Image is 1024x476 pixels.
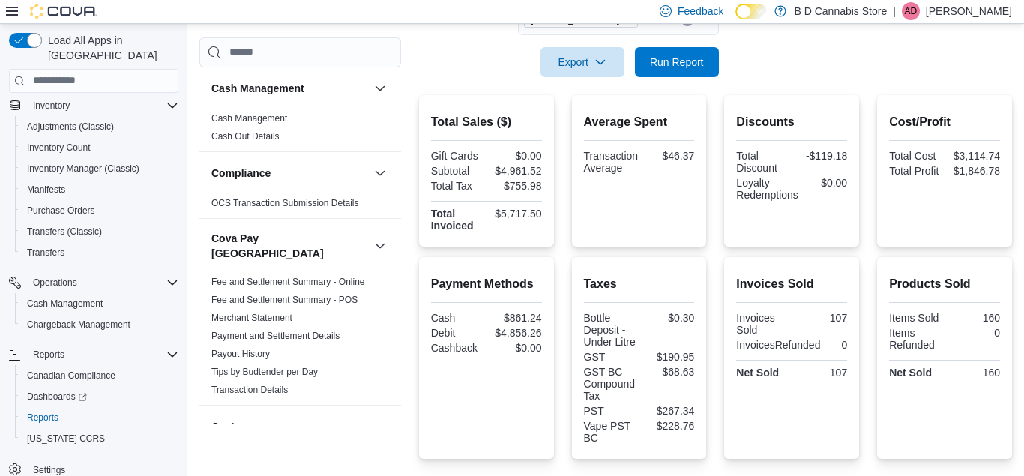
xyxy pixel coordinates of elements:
span: Load All Apps in [GEOGRAPHIC_DATA] [42,33,178,63]
span: Reports [21,409,178,427]
button: Customer [371,418,389,436]
div: $0.00 [490,150,542,162]
div: -$119.18 [795,150,847,162]
div: $68.63 [642,366,694,378]
a: Payment and Settlement Details [211,331,340,341]
strong: Net Sold [736,367,779,379]
a: Fee and Settlement Summary - POS [211,295,358,305]
a: Cash Out Details [211,131,280,142]
div: Gift Cards [431,150,484,162]
span: Fee and Settlement Summary - Online [211,276,365,288]
div: Invoices Sold [736,312,789,336]
span: Reports [27,412,58,424]
span: Inventory [27,97,178,115]
span: Canadian Compliance [27,370,115,382]
div: 160 [948,367,1000,379]
span: Transfers (Classic) [27,226,102,238]
button: Cova Pay [GEOGRAPHIC_DATA] [211,231,368,261]
span: Transfers (Classic) [21,223,178,241]
a: Dashboards [15,386,184,407]
span: Chargeback Management [21,316,178,334]
a: Transaction Details [211,385,288,395]
span: Fee and Settlement Summary - POS [211,294,358,306]
button: Cash Management [211,81,368,96]
div: Debit [431,327,484,339]
div: Cashback [431,342,484,354]
span: Inventory Manager (Classic) [21,160,178,178]
button: Transfers (Classic) [15,221,184,242]
span: Payment and Settlement Details [211,330,340,342]
a: Payout History [211,349,270,359]
button: Adjustments (Classic) [15,116,184,137]
a: Canadian Compliance [21,367,121,385]
button: Operations [27,274,83,292]
a: Adjustments (Classic) [21,118,120,136]
div: Compliance [199,194,401,218]
h2: Discounts [736,113,847,131]
div: 107 [795,312,847,324]
button: Inventory [27,97,76,115]
span: Transaction Details [211,384,288,396]
p: [PERSON_NAME] [926,2,1012,20]
div: $228.76 [642,420,694,432]
div: $755.98 [490,180,542,192]
div: $4,856.26 [490,327,542,339]
span: Tips by Budtender per Day [211,366,318,378]
div: $0.00 [490,342,542,354]
button: Inventory Manager (Classic) [15,158,184,179]
span: [US_STATE] CCRS [27,433,105,445]
span: Inventory Count [27,142,91,154]
button: Cash Management [15,293,184,314]
div: Items Refunded [889,327,942,351]
a: Inventory Manager (Classic) [21,160,145,178]
div: Cash Management [199,109,401,151]
a: OCS Transaction Submission Details [211,198,359,208]
div: Cova Pay [GEOGRAPHIC_DATA] [199,273,401,405]
a: Transfers [21,244,70,262]
a: Reports [21,409,64,427]
span: AD [905,2,918,20]
button: Customer [211,419,368,434]
a: Fee and Settlement Summary - Online [211,277,365,287]
span: Inventory Count [21,139,178,157]
h3: Customer [211,419,260,434]
span: Export [549,47,615,77]
a: Transfers (Classic) [21,223,108,241]
div: 0 [948,327,1000,339]
div: Items Sold [889,312,942,324]
h2: Products Sold [889,275,1000,293]
span: Inventory Manager (Classic) [27,163,139,175]
button: Canadian Compliance [15,365,184,386]
button: Inventory [3,95,184,116]
h3: Compliance [211,166,271,181]
span: Purchase Orders [21,202,178,220]
span: Dashboards [21,388,178,406]
div: Cash [431,312,484,324]
span: Dashboards [27,391,87,403]
div: $0.30 [642,312,694,324]
button: Reports [15,407,184,428]
span: Canadian Compliance [21,367,178,385]
a: Inventory Count [21,139,97,157]
h2: Payment Methods [431,275,542,293]
span: Settings [33,464,65,476]
span: Cash Out Details [211,130,280,142]
span: Adjustments (Classic) [27,121,114,133]
span: Manifests [21,181,178,199]
div: Total Discount [736,150,789,174]
h2: Taxes [584,275,695,293]
span: Adjustments (Classic) [21,118,178,136]
a: Purchase Orders [21,202,101,220]
button: Run Report [635,47,719,77]
span: Reports [33,349,64,361]
strong: Net Sold [889,367,932,379]
span: Inventory [33,100,70,112]
p: | [893,2,896,20]
span: Washington CCRS [21,430,178,448]
img: Cova [30,4,97,19]
span: Transfers [21,244,178,262]
a: Cash Management [21,295,109,313]
a: Dashboards [21,388,93,406]
span: Cash Management [27,298,103,310]
div: PST [584,405,636,417]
